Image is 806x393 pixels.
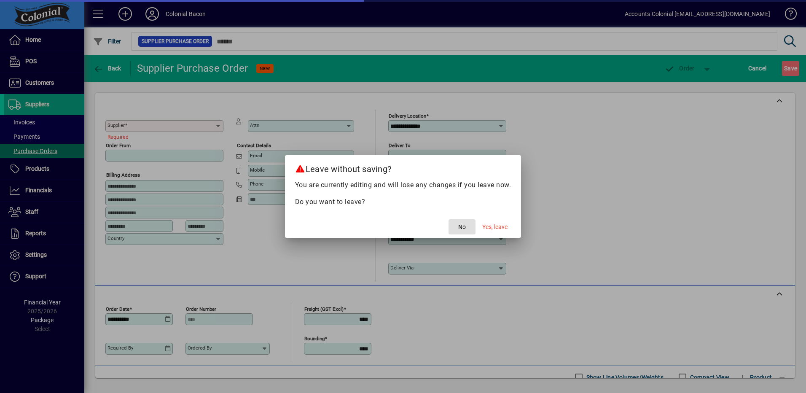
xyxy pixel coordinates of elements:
span: Yes, leave [482,223,508,231]
p: Do you want to leave? [295,197,511,207]
p: You are currently editing and will lose any changes if you leave now. [295,180,511,190]
button: Yes, leave [479,219,511,234]
span: No [458,223,466,231]
button: No [449,219,476,234]
h2: Leave without saving? [285,155,521,180]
